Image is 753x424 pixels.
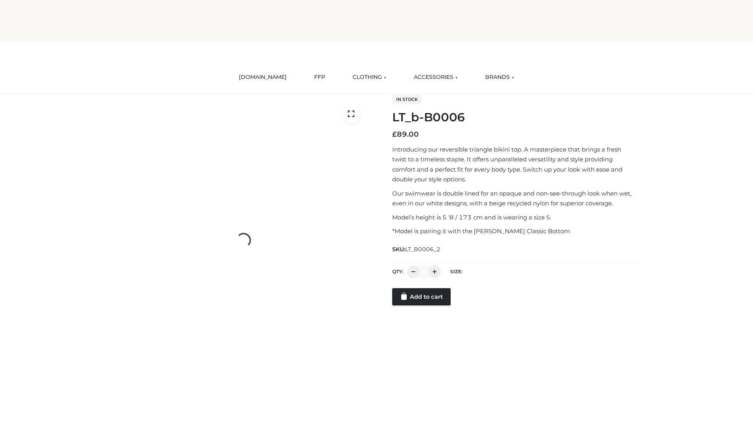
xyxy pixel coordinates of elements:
bdi: 89.00 [392,130,419,139]
a: CLOTHING [347,69,392,86]
a: Add to cart [392,288,451,305]
p: Introducing our reversible triangle bikini top. A masterpiece that brings a fresh twist to a time... [392,144,637,185]
p: Model’s height is 5 ‘8 / 173 cm and is wearing a size S. [392,212,637,223]
label: Size: [450,269,462,274]
a: ACCESSORIES [408,69,464,86]
span: £ [392,130,397,139]
span: SKU: [392,245,441,254]
p: *Model is pairing it with the [PERSON_NAME] Classic Bottom [392,226,637,236]
a: FFP [308,69,331,86]
span: LT_B0006_2 [405,246,440,253]
label: QTY: [392,269,403,274]
a: BRANDS [479,69,520,86]
h1: LT_b-B0006 [392,110,637,124]
span: In stock [392,95,422,104]
p: Our swimwear is double lined for an opaque and non-see-through look when wet, even in our white d... [392,188,637,208]
a: [DOMAIN_NAME] [233,69,293,86]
